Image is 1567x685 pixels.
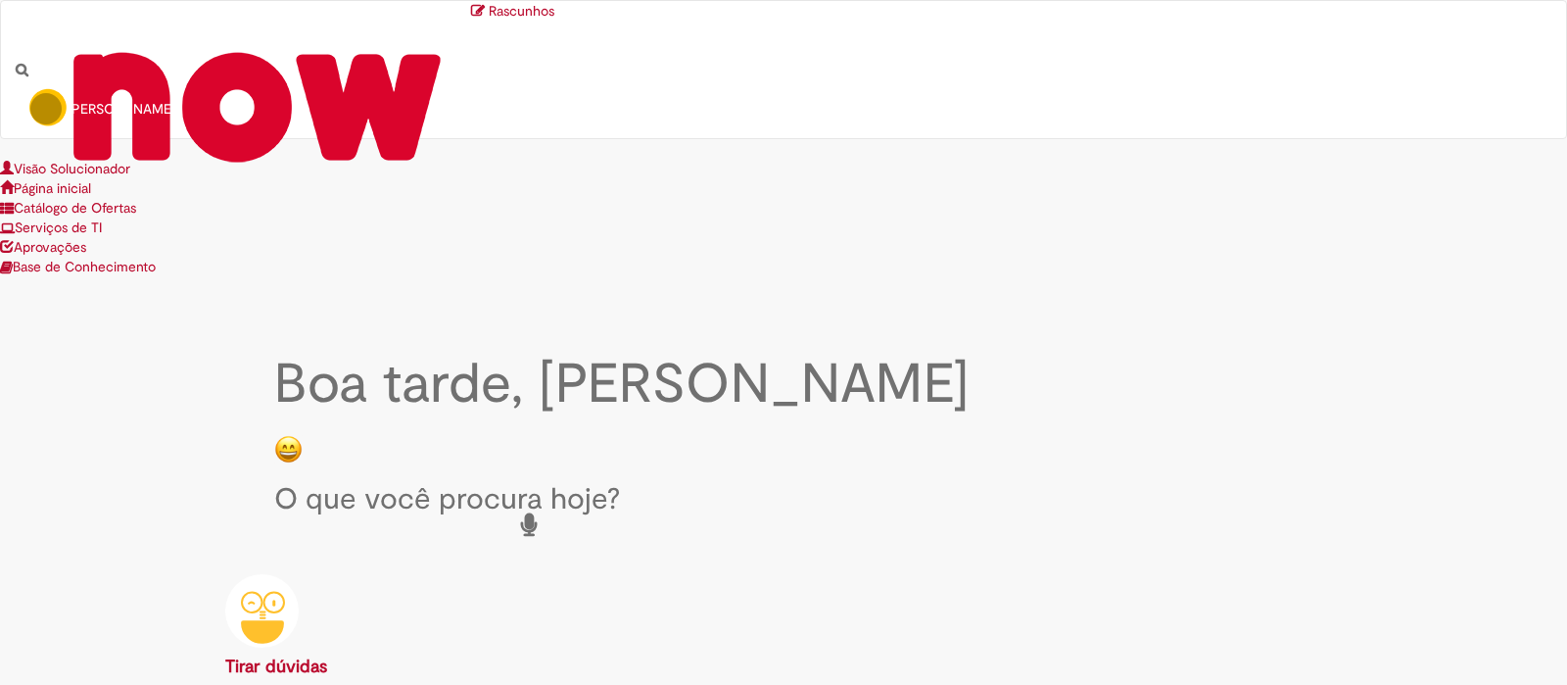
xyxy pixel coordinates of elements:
img: happy-face.png [274,435,303,464]
h2: O que você procura hoje? [274,483,1293,515]
img: ServiceNow [16,21,456,192]
a: Rascunhos [16,1,1551,21]
span: [PERSON_NAME] [68,100,175,118]
a: [PERSON_NAME] [16,79,190,138]
b: Tirar dúvidas [225,656,327,678]
span: Rascunhos [489,2,554,20]
i: Search from all sources [16,63,28,76]
a: Ir para a Homepage [1,1,471,60]
h2: Boa tarde, [PERSON_NAME] [274,355,1293,416]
